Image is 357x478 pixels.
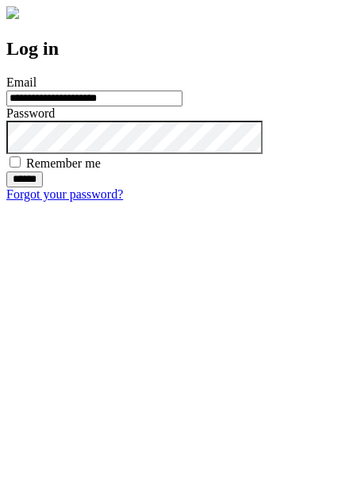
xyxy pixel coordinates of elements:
[6,187,123,201] a: Forgot your password?
[6,6,19,19] img: logo-4e3dc11c47720685a147b03b5a06dd966a58ff35d612b21f08c02c0306f2b779.png
[26,156,101,170] label: Remember me
[6,75,36,89] label: Email
[6,106,55,120] label: Password
[6,38,351,60] h2: Log in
